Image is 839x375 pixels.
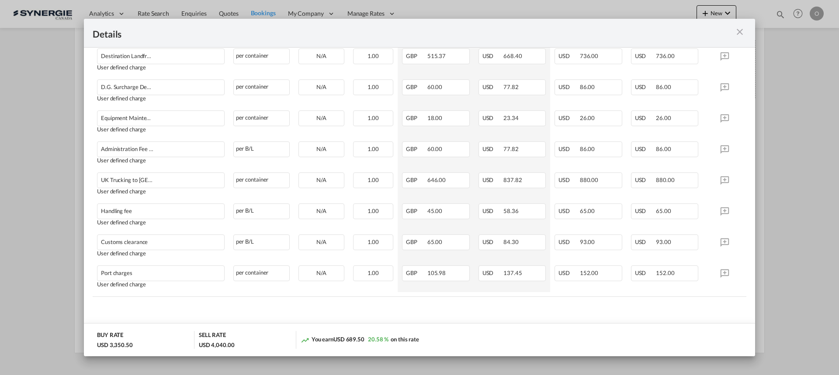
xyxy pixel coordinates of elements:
div: per container [233,265,290,281]
span: USD [635,52,655,59]
span: 1.00 [367,52,379,59]
span: USD [482,176,503,183]
span: 86.00 [656,145,671,152]
div: Customs clearance [101,235,191,245]
span: 20.58 % [368,336,388,343]
span: USD [482,83,503,90]
p: Manish [9,38,644,48]
span: 1.00 [367,114,379,121]
span: USD [482,114,503,121]
div: User defined charge [97,157,225,164]
div: Handling fee [101,204,191,214]
span: 18.00 [427,114,443,121]
span: GBP [406,145,426,152]
span: USD 689.50 [333,336,364,343]
span: N/A [316,176,326,183]
p: Hapag for the ocean freight [9,68,644,77]
span: 736.00 [656,52,674,59]
span: USD [558,176,579,183]
span: USD [482,145,503,152]
div: D.G. Surcharge Dest. Land Hazardous cargo [101,80,191,90]
span: USD [558,52,579,59]
span: 837.82 [503,176,522,183]
span: GBP [406,114,426,121]
span: GBP [406,269,426,276]
span: USD [635,176,655,183]
span: 23.34 [503,114,519,121]
div: SELL RATE [199,331,226,341]
span: GBP [406,52,426,59]
span: 60.00 [427,145,443,152]
body: Editor, editor2 [9,9,200,18]
span: USD [635,83,655,90]
span: USD [635,207,655,214]
span: USD [635,269,655,276]
span: 86.00 [580,83,595,90]
span: 58.36 [503,207,519,214]
span: 86.00 [580,145,595,152]
div: per container [233,48,290,64]
span: USD [635,114,655,121]
span: 1.00 [367,83,379,90]
div: Equipment Maintenance Fee [101,111,191,121]
div: User defined charge [97,64,225,71]
div: User defined charge [97,126,225,133]
div: USD 3,350.50 [97,341,133,349]
md-icon: icon-trending-up [301,336,309,344]
span: N/A [316,114,326,121]
md-icon: icon-close m-3 fg-AAA8AD cursor [735,27,745,37]
span: USD [482,207,503,214]
span: GBP [406,207,426,214]
span: 646.00 [427,176,446,183]
span: USD [635,145,655,152]
div: User defined charge [97,219,225,226]
p: If container scaling is needed, please add 150.00$ USD per occurrence. [9,9,644,27]
span: USD [482,238,503,245]
p: [URL][DOMAIN_NAME] [9,53,644,62]
span: 65.00 [656,207,671,214]
div: User defined charge [97,188,225,195]
span: 152.00 [580,269,598,276]
span: GBP [406,176,426,183]
span: 152.00 [656,269,674,276]
div: Destination Landfreight Truck [101,49,191,59]
span: 84.30 [503,238,519,245]
span: N/A [316,269,326,276]
span: 1.00 [367,207,379,214]
p: If Required - Three lines included, usd$2 / extra lines. [9,33,644,51]
span: 1.00 [367,176,379,183]
span: 105.98 [427,269,446,276]
span: N/A [316,207,326,214]
span: USD [482,52,503,59]
span: 26.00 [580,114,595,121]
strong: —---------------------------------------------------------------------- [9,57,147,64]
span: 77.82 [503,145,519,152]
strong: B13 - Export Declaration: [9,34,76,40]
div: Details [93,28,681,38]
div: per B/L [233,203,290,219]
div: Administration Fee Destination [101,142,191,152]
div: per container [233,172,290,188]
span: USD [635,238,655,245]
span: GBP [406,238,426,245]
span: 1.00 [367,269,379,276]
strong: SOLAS/VGM: [9,10,45,16]
span: N/A [316,238,326,245]
div: User defined charge [97,281,225,288]
body: Editor, editor7 [9,9,644,18]
span: 45.00 [427,207,443,214]
span: 60.00 [427,83,443,90]
body: Editor, editor8 [9,9,644,77]
div: BUY RATE [97,331,123,341]
span: USD [558,114,579,121]
span: GBP [406,83,426,90]
span: 1.00 [367,238,379,245]
div: User defined charge [97,250,225,257]
div: per B/L [233,234,290,250]
span: N/A [316,52,326,59]
div: per container [233,79,290,95]
span: 77.82 [503,83,519,90]
p: cargo care [9,9,644,18]
span: 26.00 [656,114,671,121]
strong: Origin(s) : Destination(s) : [9,87,50,103]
